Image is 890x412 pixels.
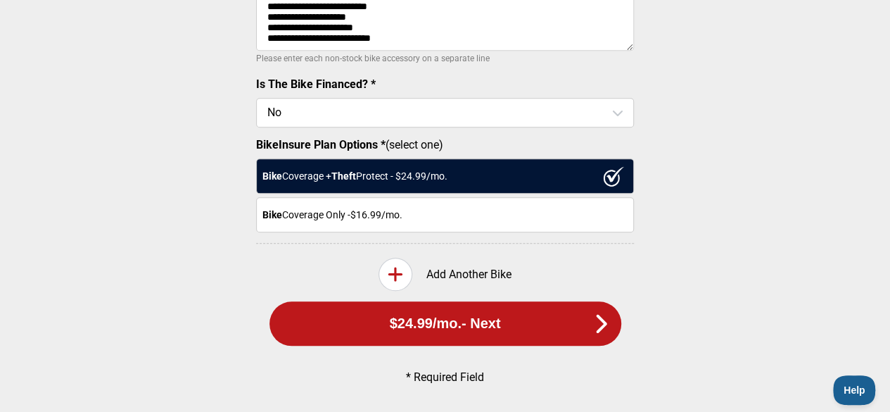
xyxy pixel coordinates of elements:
div: Add Another Bike [256,258,634,291]
strong: Theft [331,170,356,182]
span: /mo. [433,316,462,332]
p: * Required Field [280,370,611,384]
strong: BikeInsure Plan Options * [256,138,386,151]
label: (select one) [256,138,634,151]
p: Please enter each non-stock bike accessory on a separate line [256,50,634,67]
label: Is The Bike Financed? * [256,77,376,91]
strong: Bike [262,209,282,220]
div: Coverage + Protect - $ 24.99 /mo. [256,158,634,194]
button: $24.99/mo.- Next [269,301,621,346]
div: Coverage Only - $16.99 /mo. [256,197,634,232]
iframe: Toggle Customer Support [833,375,876,405]
img: ux1sgP1Haf775SAghJI38DyDlYP+32lKFAAAAAElFTkSuQmCC [603,166,624,186]
strong: Bike [262,170,282,182]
